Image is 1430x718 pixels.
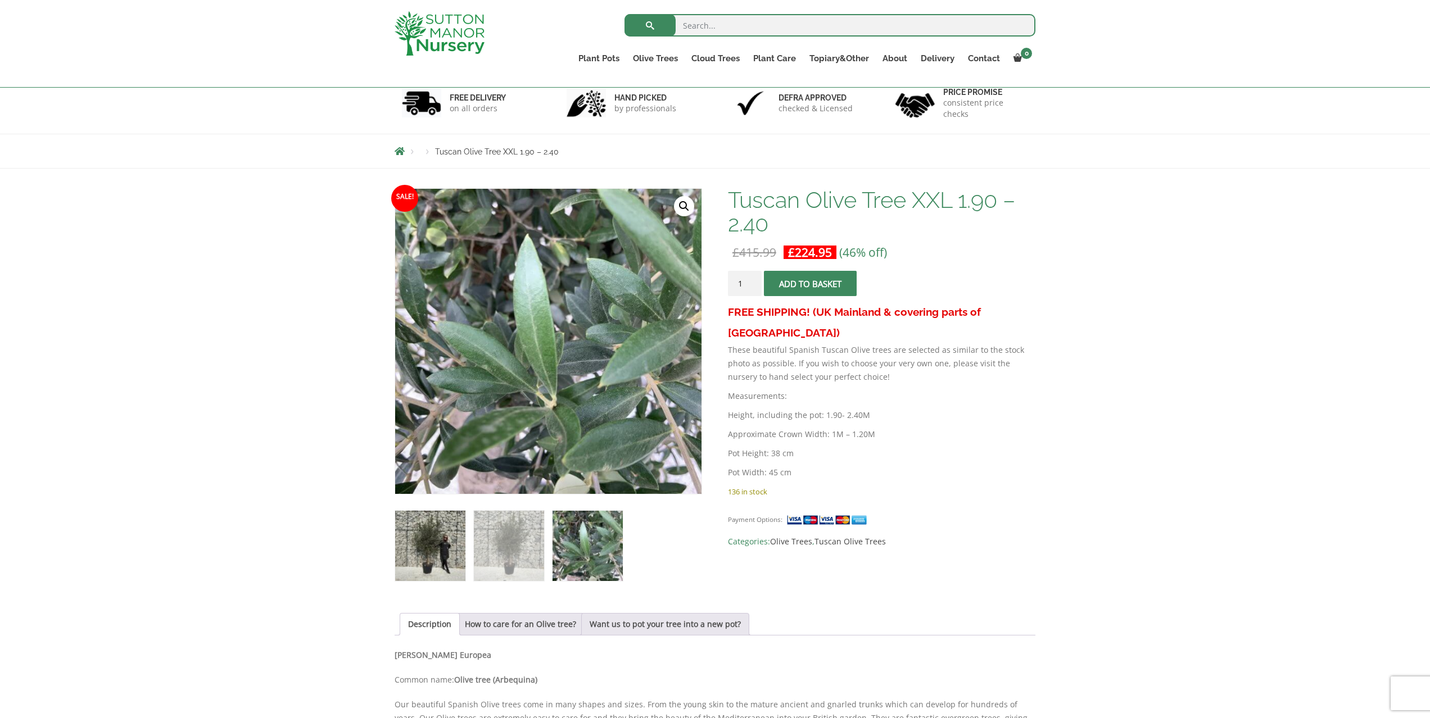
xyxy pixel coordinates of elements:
[779,103,853,114] p: checked & Licensed
[728,535,1035,548] span: Categories: ,
[572,51,626,66] a: Plant Pots
[435,147,559,156] span: Tuscan Olive Tree XXL 1.90 – 2.40
[553,511,623,581] img: Tuscan Olive Tree XXL 1.90 - 2.40 - Image 3
[450,103,506,114] p: on all orders
[590,614,741,635] a: Want us to pot your tree into a new pot?
[402,89,441,117] img: 1.jpg
[764,271,857,296] button: Add to basket
[914,51,961,66] a: Delivery
[746,51,803,66] a: Plant Care
[728,485,1035,498] p: 136 in stock
[732,244,776,260] bdi: 415.99
[454,674,537,685] b: Olive tree (Arbequina)
[788,244,832,260] bdi: 224.95
[450,93,506,103] h6: FREE DELIVERY
[1007,51,1035,66] a: 0
[395,11,485,56] img: logo
[408,614,451,635] a: Description
[465,614,576,635] a: How to care for an Olive tree?
[961,51,1007,66] a: Contact
[614,103,676,114] p: by professionals
[876,51,914,66] a: About
[788,244,795,260] span: £
[770,536,812,547] a: Olive Trees
[943,97,1029,120] p: consistent price checks
[839,244,887,260] span: (46% off)
[779,93,853,103] h6: Defra approved
[731,89,770,117] img: 3.jpg
[728,343,1035,384] p: These beautiful Spanish Tuscan Olive trees are selected as similar to the stock photo as possible...
[395,649,491,660] b: [PERSON_NAME] Europea
[391,185,418,212] span: Sale!
[803,51,876,66] a: Topiary&Other
[625,14,1035,37] input: Search...
[728,302,1035,343] h3: FREE SHIPPING! (UK Mainland & covering parts of [GEOGRAPHIC_DATA])
[728,271,762,296] input: Product quantity
[728,408,1035,422] p: Height, including the pot: 1.90- 2.40M
[395,511,465,581] img: Tuscan Olive Tree XXL 1.90 - 2.40
[732,244,739,260] span: £
[614,93,676,103] h6: hand picked
[728,188,1035,235] h1: Tuscan Olive Tree XXL 1.90 – 2.40
[943,87,1029,97] h6: Price promise
[728,466,1035,479] p: Pot Width: 45 cm
[728,515,782,524] small: Payment Options:
[395,673,1035,687] p: Common name:
[728,428,1035,441] p: Approximate Crown Width: 1M – 1.20M
[685,51,746,66] a: Cloud Trees
[474,511,544,581] img: Tuscan Olive Tree XXL 1.90 - 2.40 - Image 2
[728,447,1035,460] p: Pot Height: 38 cm
[814,536,886,547] a: Tuscan Olive Trees
[674,196,694,216] a: View full-screen image gallery
[626,51,685,66] a: Olive Trees
[395,147,1035,156] nav: Breadcrumbs
[1021,48,1032,59] span: 0
[895,86,935,120] img: 4.jpg
[786,514,871,526] img: payment supported
[728,389,1035,403] p: Measurements:
[567,89,606,117] img: 2.jpg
